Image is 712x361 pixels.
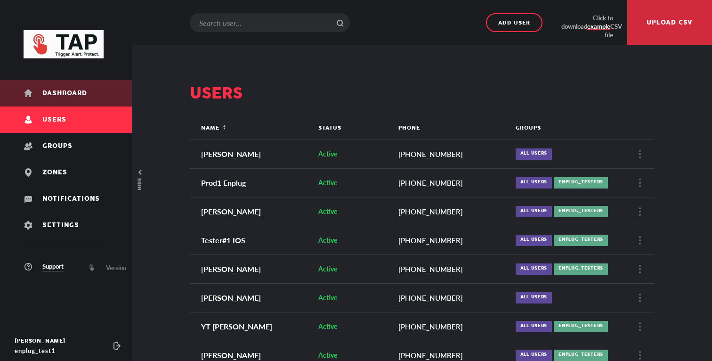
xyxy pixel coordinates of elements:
[391,197,509,226] td: [PHONE_NUMBER]
[42,90,87,97] span: Dashboard
[554,206,608,217] div: Enplug_Testers
[136,178,145,190] span: hide
[391,283,509,312] td: [PHONE_NUMBER]
[190,197,311,226] td: [PERSON_NAME]
[509,117,626,139] th: Groups
[554,235,608,246] div: Enplug_Testers
[311,117,391,139] th: Status
[516,206,552,217] div: All users
[318,322,337,330] span: Active
[136,166,145,196] button: hide
[554,263,608,275] div: Enplug_Testers
[516,235,552,246] div: All users
[15,336,93,346] div: [PERSON_NAME]
[190,168,311,197] td: Prod1 Enplug
[190,139,311,168] td: [PERSON_NAME]
[391,254,509,283] td: [PHONE_NUMBER]
[516,292,552,304] div: All users
[15,346,93,355] div: enplug_test1
[516,350,552,361] div: All users
[318,294,337,302] span: Active
[318,236,337,244] span: Active
[486,13,542,32] button: Add user
[190,283,311,312] td: [PERSON_NAME]
[516,148,552,160] div: All users
[318,179,337,187] span: Active
[554,350,608,361] div: Enplug_Testers
[391,117,509,139] th: Phone
[42,222,79,229] span: Settings
[516,263,552,275] div: All users
[391,312,509,341] td: [PHONE_NUMBER]
[318,150,337,158] span: Active
[190,226,311,254] td: Tester#1 IOS
[190,254,311,283] td: [PERSON_NAME]
[318,207,337,215] span: Active
[190,312,311,341] td: YT [PERSON_NAME]
[391,168,509,197] td: [PHONE_NUMBER]
[554,321,608,332] div: Enplug_Testers
[42,143,73,150] span: Groups
[561,14,613,31] div: Click to download CSV file
[24,262,64,272] a: Support
[587,23,610,30] a: example
[318,265,337,273] span: Active
[42,116,66,123] span: Users
[516,321,552,332] div: All users
[190,13,350,32] input: Search user...
[391,139,509,168] td: [PHONE_NUMBER]
[42,196,100,203] span: Notifications
[554,177,608,189] div: Enplug_Testers
[498,16,530,30] span: Add user
[391,226,509,254] td: [PHONE_NUMBER]
[190,83,654,105] div: Users
[516,177,552,189] div: All users
[201,125,219,131] span: Name
[42,262,64,271] span: Support
[318,351,337,359] span: Active
[42,169,67,176] span: Zones
[106,263,126,272] span: Version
